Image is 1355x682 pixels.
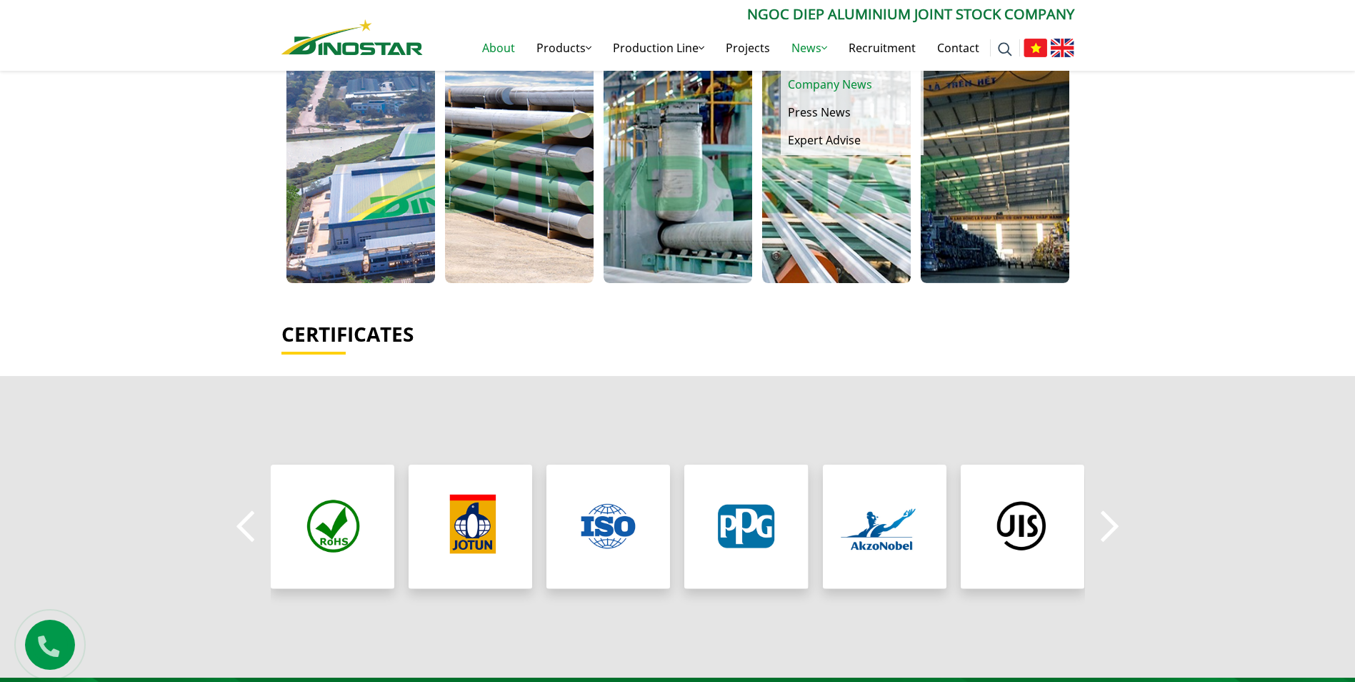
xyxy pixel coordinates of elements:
[281,322,1074,347] h2: CERTIFICATES
[781,127,924,154] a: Expert Advise
[684,465,808,588] div: 4 / 8
[1024,39,1047,57] img: Tiếng Việt
[271,465,394,588] div: 1 / 8
[526,25,602,71] a: Products
[602,25,715,71] a: Production Line
[546,465,670,588] div: 3 / 8
[838,25,926,71] a: Recruitment
[1096,502,1124,552] button: Next slide
[926,25,990,71] a: Contact
[471,25,526,71] a: About
[823,465,946,588] div: 5 / 8
[409,465,532,588] div: 2 / 8
[715,25,781,71] a: Projects
[1051,39,1074,57] img: English
[781,25,838,71] a: News
[781,71,924,99] a: Company News
[998,42,1012,56] img: search
[281,19,423,55] img: Nhôm Dinostar
[961,465,1084,588] div: 6 / 8
[423,4,1074,25] p: Ngoc Diep Aluminium Joint Stock Company
[781,99,924,127] a: Press News
[231,502,260,552] button: Previous slide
